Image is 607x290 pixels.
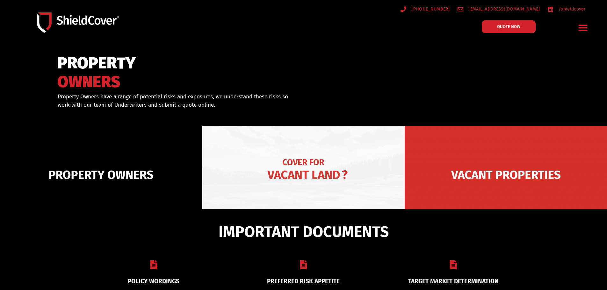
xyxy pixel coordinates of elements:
[57,57,136,70] span: PROPERTY
[548,5,586,13] a: /shieldcover
[408,278,499,285] a: TARGET MARKET DETERMINATION
[267,278,340,285] a: PREFERRED RISK APPETITE
[401,5,450,13] a: [PHONE_NUMBER]
[37,12,119,32] img: Shield-Cover-Underwriting-Australia-logo-full
[576,20,591,35] div: Menu Toggle
[219,226,389,238] span: IMPORTANT DOCUMENTS
[557,5,586,13] span: /shieldcover
[410,5,450,13] span: [PHONE_NUMBER]
[458,5,540,13] a: [EMAIL_ADDRESS][DOMAIN_NAME]
[482,20,536,33] a: QUOTE NOW
[58,93,295,109] p: Property Owners have a range of potential risks and exposures, we understand these risks so work ...
[128,278,179,285] a: POLICY WORDINGS
[467,5,540,13] span: [EMAIL_ADDRESS][DOMAIN_NAME]
[202,126,405,224] img: Vacant Land liability cover
[497,25,520,29] span: QUOTE NOW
